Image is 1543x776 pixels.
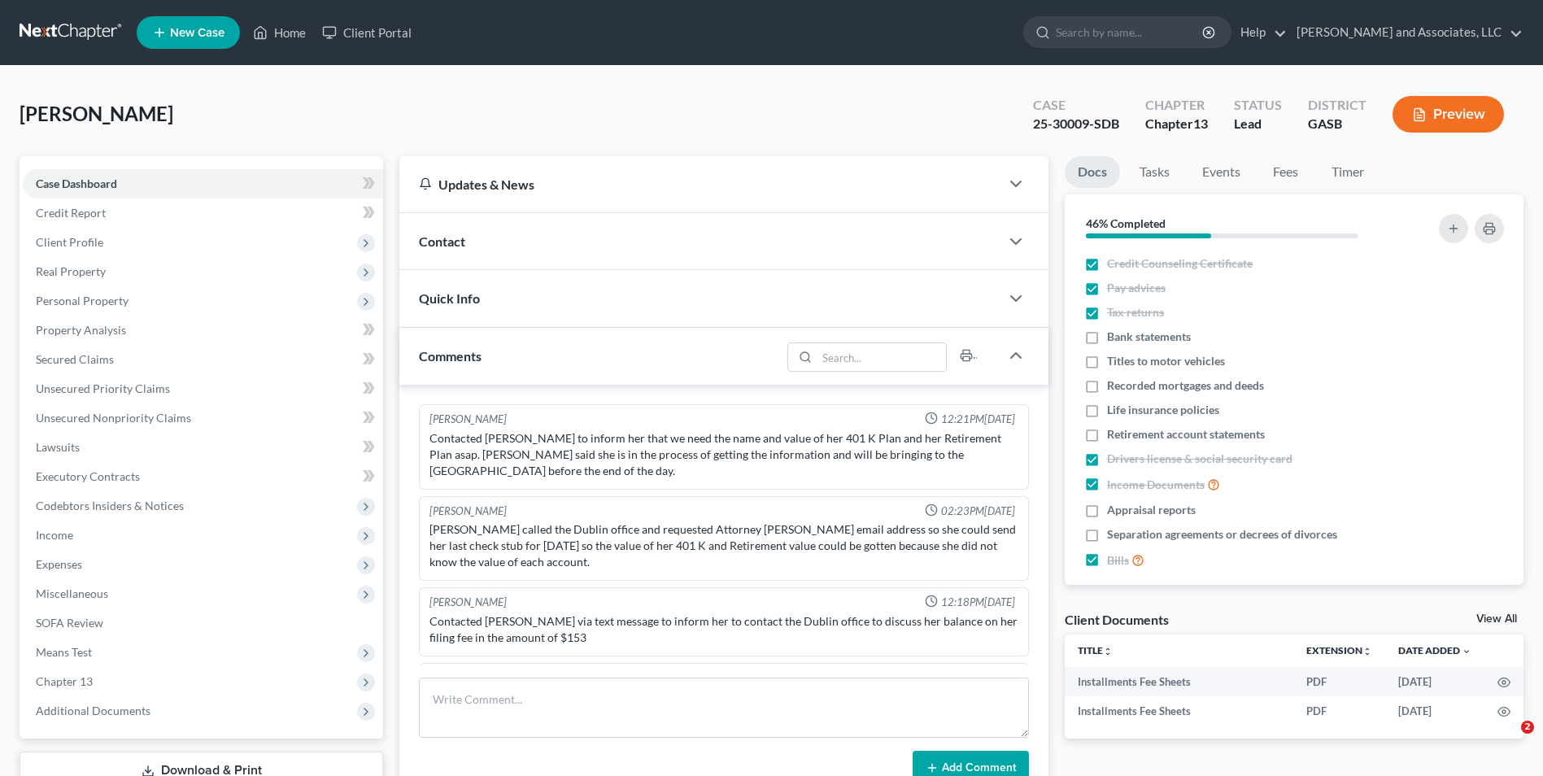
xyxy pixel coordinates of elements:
[1107,304,1164,320] span: Tax returns
[36,469,140,483] span: Executory Contracts
[170,27,224,39] span: New Case
[36,616,103,630] span: SOFA Review
[1393,96,1504,133] button: Preview
[1103,647,1113,656] i: unfold_more
[429,613,1018,646] div: Contacted [PERSON_NAME] via text message to inform her to contact the Dublin office to discuss he...
[941,595,1015,610] span: 12:18PM[DATE]
[23,316,383,345] a: Property Analysis
[1488,721,1527,760] iframe: Intercom live chat
[23,198,383,228] a: Credit Report
[23,433,383,462] a: Lawsuits
[1107,451,1292,467] span: Drivers license & social security card
[1107,353,1225,369] span: Titles to motor vehicles
[419,348,482,364] span: Comments
[36,645,92,659] span: Means Test
[1260,156,1312,188] a: Fees
[23,169,383,198] a: Case Dashboard
[1127,156,1183,188] a: Tasks
[36,264,106,278] span: Real Property
[1145,96,1208,115] div: Chapter
[941,412,1015,427] span: 12:21PM[DATE]
[20,102,173,125] span: [PERSON_NAME]
[36,674,93,688] span: Chapter 13
[429,504,507,519] div: [PERSON_NAME]
[36,206,106,220] span: Credit Report
[1306,644,1372,656] a: Extensionunfold_more
[36,528,73,542] span: Income
[36,235,103,249] span: Client Profile
[36,440,80,454] span: Lawsuits
[429,521,1018,570] div: [PERSON_NAME] called the Dublin office and requested Attorney [PERSON_NAME] email address so she ...
[23,345,383,374] a: Secured Claims
[23,462,383,491] a: Executory Contracts
[1107,377,1264,394] span: Recorded mortgages and deeds
[1193,116,1208,131] span: 13
[1398,644,1471,656] a: Date Added expand_more
[1145,115,1208,133] div: Chapter
[1308,96,1366,115] div: District
[36,586,108,600] span: Miscellaneous
[23,608,383,638] a: SOFA Review
[1056,17,1205,47] input: Search by name...
[1462,647,1471,656] i: expand_more
[941,504,1015,519] span: 02:23PM[DATE]
[1033,96,1119,115] div: Case
[419,233,465,249] span: Contact
[1107,477,1205,493] span: Income Documents
[1385,667,1484,696] td: [DATE]
[1234,96,1282,115] div: Status
[1234,115,1282,133] div: Lead
[36,381,170,395] span: Unsecured Priority Claims
[1189,156,1253,188] a: Events
[419,290,480,306] span: Quick Info
[1078,644,1113,656] a: Titleunfold_more
[1288,18,1523,47] a: [PERSON_NAME] and Associates, LLC
[314,18,420,47] a: Client Portal
[245,18,314,47] a: Home
[1385,696,1484,726] td: [DATE]
[1293,696,1385,726] td: PDF
[1362,647,1372,656] i: unfold_more
[1033,115,1119,133] div: 25-30009-SDB
[1476,613,1517,625] a: View All
[429,595,507,610] div: [PERSON_NAME]
[1107,526,1337,543] span: Separation agreements or decrees of divorces
[419,176,980,193] div: Updates & News
[36,411,191,425] span: Unsecured Nonpriority Claims
[1107,402,1219,418] span: Life insurance policies
[429,412,507,427] div: [PERSON_NAME]
[1065,696,1293,726] td: Installments Fee Sheets
[36,323,126,337] span: Property Analysis
[817,343,946,371] input: Search...
[1107,502,1196,518] span: Appraisal reports
[1086,216,1166,230] strong: 46% Completed
[36,499,184,512] span: Codebtors Insiders & Notices
[36,704,150,717] span: Additional Documents
[1293,667,1385,696] td: PDF
[36,557,82,571] span: Expenses
[1107,280,1166,296] span: Pay advices
[36,352,114,366] span: Secured Claims
[429,430,1018,479] div: Contacted [PERSON_NAME] to inform her that we need the name and value of her 401 K Plan and her R...
[1107,255,1253,272] span: Credit Counseling Certificate
[1065,611,1169,628] div: Client Documents
[36,294,129,307] span: Personal Property
[36,177,117,190] span: Case Dashboard
[23,374,383,403] a: Unsecured Priority Claims
[1107,426,1265,442] span: Retirement account statements
[1308,115,1366,133] div: GASB
[1232,18,1287,47] a: Help
[1107,329,1191,345] span: Bank statements
[1107,552,1129,569] span: Bills
[1319,156,1377,188] a: Timer
[1521,721,1534,734] span: 2
[1065,156,1120,188] a: Docs
[23,403,383,433] a: Unsecured Nonpriority Claims
[1065,667,1293,696] td: Installments Fee Sheets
